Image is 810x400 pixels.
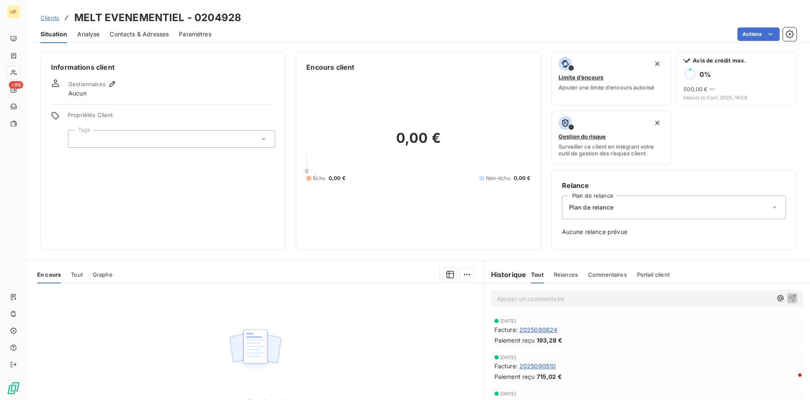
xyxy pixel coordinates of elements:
span: [DATE] [500,318,516,324]
button: Gestion du risqueSurveiller ce client en intégrant votre outil de gestion des risques client. [551,111,672,165]
h6: 0 % [699,70,711,79]
span: Analyse [77,30,100,38]
span: Gestionnaires [68,81,105,87]
span: Surveiller ce client en intégrant votre outil de gestion des risques client. [559,143,664,157]
span: 500,00 € [683,86,707,93]
span: Limite d’encours [559,74,603,81]
span: Facture : [494,325,518,334]
a: Clients [40,14,59,22]
span: [DATE] [500,355,516,360]
span: Tout [71,271,83,278]
span: +99 [9,81,23,89]
span: 0,00 € [514,174,531,182]
span: 193,28 € [537,336,562,345]
h6: Relance [562,180,786,190]
span: Échu [313,174,325,182]
div: UP [7,5,20,19]
span: Depuis le 3 juil. 2025, 14:56 [683,95,789,100]
iframe: Intercom live chat [781,371,802,392]
span: Paramètres [179,30,211,38]
span: Avis de crédit max. [693,57,746,64]
h6: Encours client [306,62,354,72]
span: 2025090510 [519,362,556,370]
span: Graphe [93,271,113,278]
h6: Historique [484,269,526,280]
span: Aucune relance prévue [562,228,786,236]
span: Portail client [637,271,670,278]
span: Aucun [68,89,86,98]
span: En cours [37,271,61,278]
button: Limite d’encoursAjouter une limite d’encours autorisé [551,52,672,106]
span: Tout [531,271,544,278]
span: Paiement reçu [494,372,535,381]
span: Plan de relance [569,203,613,212]
span: Commentaires [588,271,627,278]
h6: Informations client [51,62,275,72]
h2: 0,00 € [306,130,530,155]
button: Actions [737,27,780,41]
span: Facture : [494,362,518,370]
img: Logo LeanPay [7,381,20,395]
span: 715,02 € [537,372,562,381]
span: 0,00 € [329,174,346,182]
span: Propriétés Client [68,112,275,123]
h3: MELT EVENEMENTIEL - 0204928 [74,10,241,25]
span: Contacts & Adresses [110,30,169,38]
span: Clients [40,14,59,21]
span: Relances [554,271,578,278]
img: Empty state [228,324,282,377]
input: Ajouter une valeur [75,135,82,143]
span: Gestion du risque [559,133,606,140]
span: Situation [40,30,67,38]
span: Paiement reçu [494,336,535,345]
span: Ajouter une limite d’encours autorisé [559,84,654,91]
span: 0 [305,168,308,174]
span: [DATE] [500,391,516,396]
span: Non-échu [486,174,510,182]
span: 2025080624 [519,325,558,334]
